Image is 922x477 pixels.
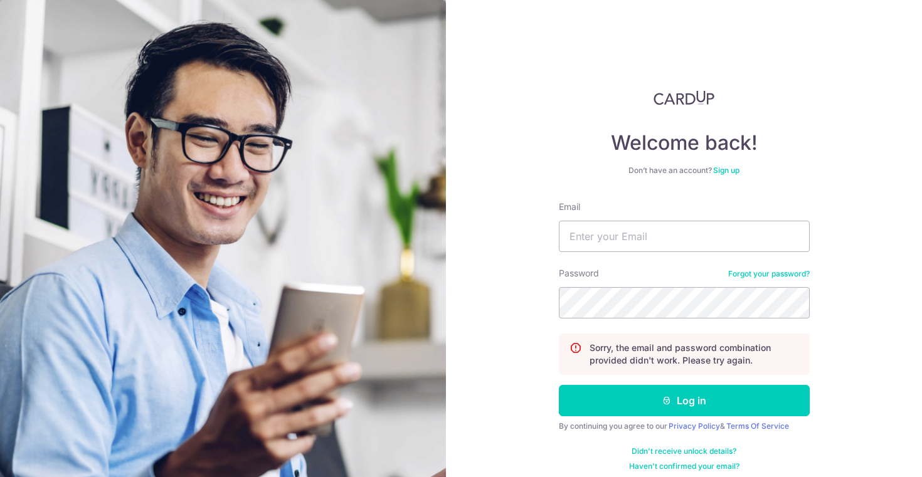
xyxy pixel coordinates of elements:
[728,269,810,279] a: Forgot your password?
[590,342,799,367] p: Sorry, the email and password combination provided didn't work. Please try again.
[559,421,810,431] div: By continuing you agree to our &
[632,446,736,456] a: Didn't receive unlock details?
[559,385,810,416] button: Log in
[559,221,810,252] input: Enter your Email
[559,165,810,176] div: Don’t have an account?
[669,421,720,431] a: Privacy Policy
[654,90,715,105] img: CardUp Logo
[559,201,580,213] label: Email
[559,130,810,155] h4: Welcome back!
[559,267,599,280] label: Password
[629,461,739,471] a: Haven't confirmed your email?
[726,421,789,431] a: Terms Of Service
[713,165,739,175] a: Sign up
